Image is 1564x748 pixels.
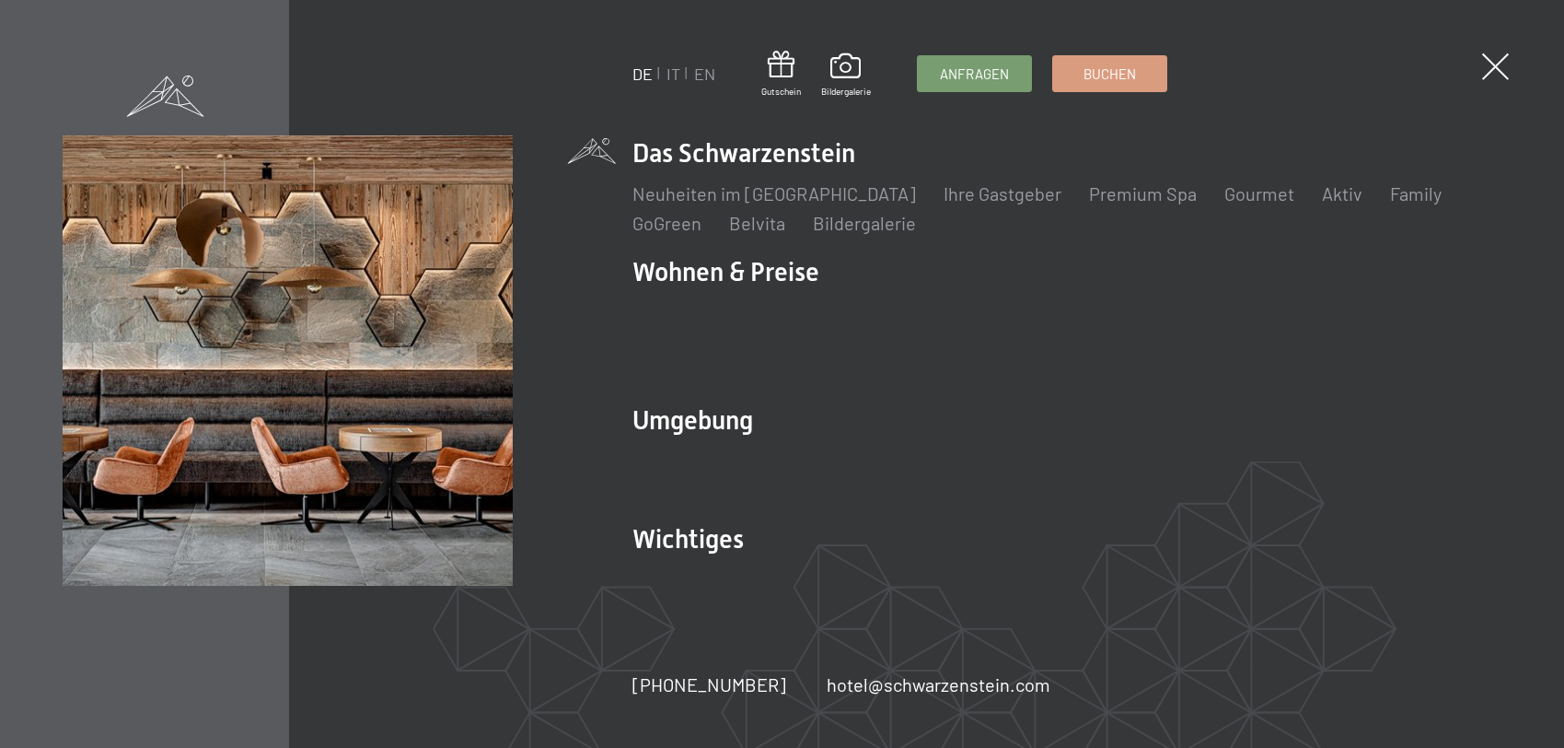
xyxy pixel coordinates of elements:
a: Anfragen [918,56,1031,91]
img: Wellnesshotels - Bar - Spieltische - Kinderunterhaltung [63,135,513,586]
a: Belvita [729,212,785,234]
a: Neuheiten im [GEOGRAPHIC_DATA] [632,182,916,205]
a: Bildergalerie [813,212,916,234]
a: Gourmet [1224,182,1294,205]
span: Anfragen [940,64,1009,84]
a: GoGreen [632,212,701,234]
a: hotel@schwarzenstein.com [827,672,1050,697]
a: [PHONE_NUMBER] [632,672,786,697]
a: IT [666,64,680,84]
a: Buchen [1053,56,1166,91]
span: Gutschein [761,85,801,98]
a: Gutschein [761,51,801,98]
a: EN [694,64,715,84]
a: Premium Spa [1089,182,1197,205]
span: Buchen [1083,64,1136,84]
span: Bildergalerie [821,85,871,98]
a: DE [632,64,653,84]
a: Family [1390,182,1442,205]
a: Aktiv [1322,182,1362,205]
a: Ihre Gastgeber [944,182,1061,205]
a: Bildergalerie [821,53,871,98]
span: [PHONE_NUMBER] [632,673,786,695]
